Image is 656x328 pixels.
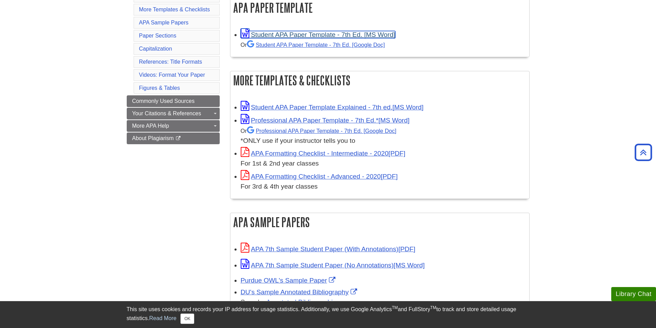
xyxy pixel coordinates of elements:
span: Your Citations & References [132,110,201,116]
a: Link opens in new window [241,150,406,157]
a: Read More [149,315,176,321]
h2: APA Sample Papers [230,213,529,231]
a: Link opens in new window [241,245,415,253]
a: Link opens in new window [241,262,425,269]
a: References: Title Formats [139,59,202,65]
div: This site uses cookies and records your IP address for usage statistics. Additionally, we use Goo... [127,305,530,324]
button: Close [180,314,194,324]
a: More Templates & Checklists [139,7,210,12]
small: Or [241,42,385,48]
sup: TM [392,305,398,310]
i: This link opens in a new window [175,136,181,141]
a: Your Citations & References [127,108,220,119]
div: *ONLY use if your instructor tells you to [241,126,526,146]
button: Library Chat [611,287,656,301]
a: Student APA Paper Template - 7th Ed. [Google Doc] [247,42,385,48]
div: For 1st & 2nd year classes [241,159,526,169]
h2: More Templates & Checklists [230,71,529,89]
span: About Plagiarism [132,135,174,141]
a: Videos: Format Your Paper [139,72,205,78]
a: Commonly Used Sources [127,95,220,107]
a: Link opens in new window [241,277,337,284]
div: For 3rd & 4th year classes [241,182,526,192]
a: Link opens in new window [241,173,398,180]
a: Back to Top [632,148,654,157]
a: Paper Sections [139,33,177,39]
a: Figures & Tables [139,85,180,91]
sup: TM [430,305,436,310]
a: Link opens in new window [241,104,424,111]
a: Professional APA Paper Template - 7th Ed. [247,128,396,134]
a: Link opens in new window [241,288,359,296]
div: See also . [241,297,526,307]
a: Annotated Bibliographies [266,298,340,306]
a: Link opens in new window [241,117,410,124]
a: About Plagiarism [127,133,220,144]
small: Or [241,128,396,134]
a: Capitalization [139,46,172,52]
span: More APA Help [132,123,169,129]
a: Link opens in new window [241,31,395,38]
span: Commonly Used Sources [132,98,195,104]
a: APA Sample Papers [139,20,189,25]
a: More APA Help [127,120,220,132]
